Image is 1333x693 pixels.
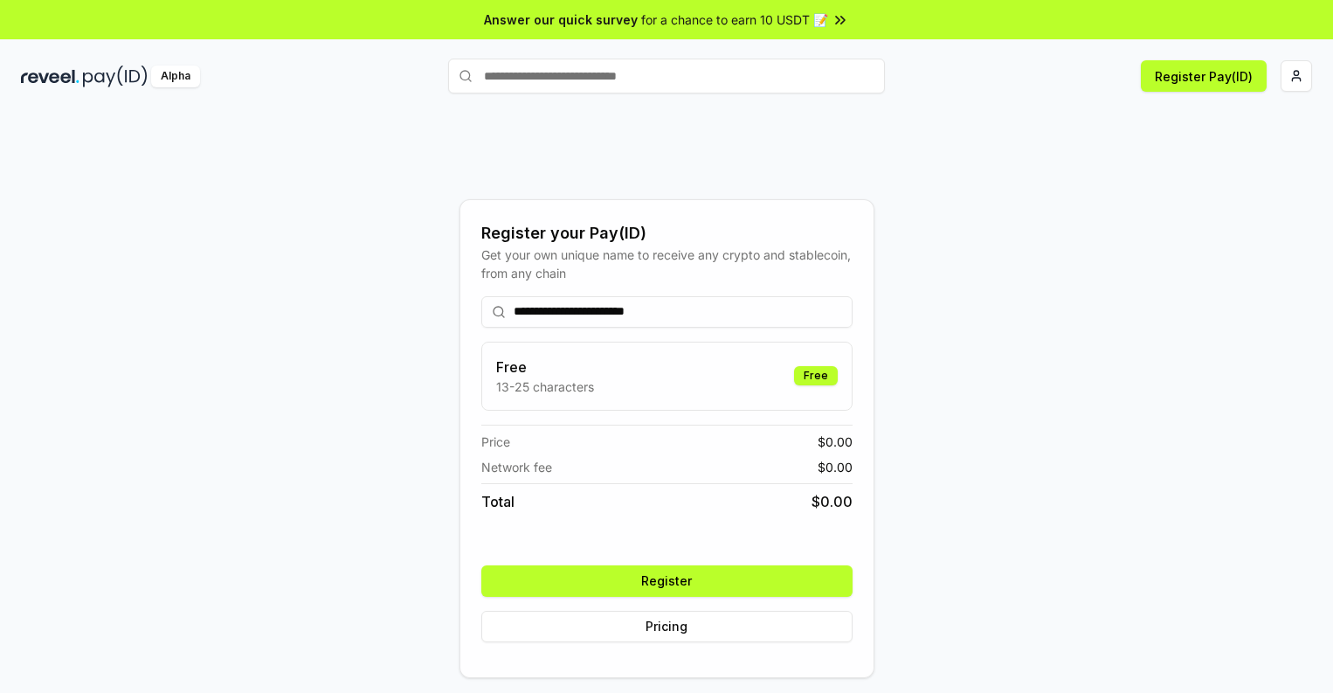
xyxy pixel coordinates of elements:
[151,66,200,87] div: Alpha
[1141,60,1267,92] button: Register Pay(ID)
[481,221,853,246] div: Register your Pay(ID)
[818,458,853,476] span: $ 0.00
[496,357,594,378] h3: Free
[21,66,79,87] img: reveel_dark
[818,433,853,451] span: $ 0.00
[484,10,638,29] span: Answer our quick survey
[481,246,853,282] div: Get your own unique name to receive any crypto and stablecoin, from any chain
[812,491,853,512] span: $ 0.00
[481,458,552,476] span: Network fee
[794,366,838,385] div: Free
[481,611,853,642] button: Pricing
[641,10,828,29] span: for a chance to earn 10 USDT 📝
[496,378,594,396] p: 13-25 characters
[481,491,515,512] span: Total
[83,66,148,87] img: pay_id
[481,565,853,597] button: Register
[481,433,510,451] span: Price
